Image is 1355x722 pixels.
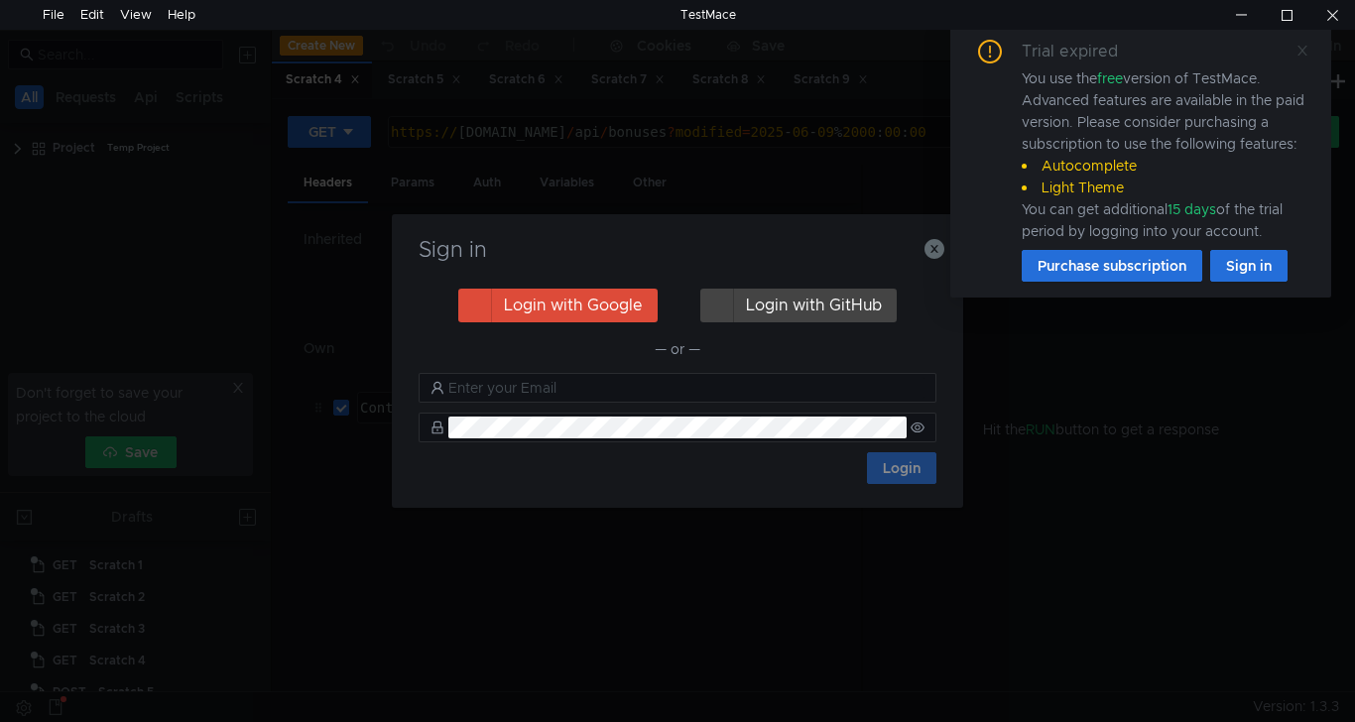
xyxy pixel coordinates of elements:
div: You use the version of TestMace. Advanced features are available in the paid version. Please cons... [1022,67,1307,242]
div: Trial expired [1022,40,1142,63]
button: Login with GitHub [700,289,897,322]
div: You can get additional of the trial period by logging into your account. [1022,198,1307,242]
span: free [1097,69,1123,87]
button: Login with Google [458,289,658,322]
span: 15 days [1168,200,1216,218]
h3: Sign in [416,238,939,262]
input: Enter your Email [448,377,924,399]
button: Purchase subscription [1022,250,1202,282]
div: — or — [419,337,936,361]
li: Autocomplete [1022,155,1307,177]
li: Light Theme [1022,177,1307,198]
button: Sign in [1210,250,1288,282]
